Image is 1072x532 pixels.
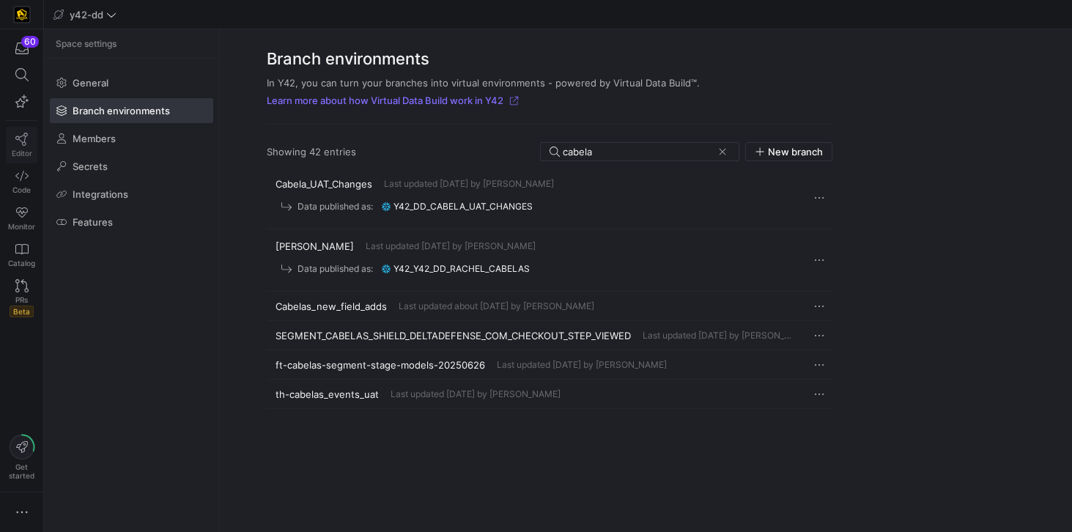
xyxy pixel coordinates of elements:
[12,185,31,194] span: Code
[73,77,108,89] span: General
[267,95,509,106] span: Learn more about how Virtual Data Build work in Y42
[276,330,631,341] span: SEGMENT_CABELAS_SHIELD_DELTADEFENSE_COM_CHECKOUT_STEP_VIEWED
[563,146,712,158] input: Search for branches
[267,77,832,89] div: In Y42, you can turn your branches into virtual environments - powered by Virtual Data Build™.
[497,360,667,370] span: Last updated [DATE] by [PERSON_NAME]
[10,306,34,317] span: Beta
[56,39,117,49] span: Space settings
[267,292,832,321] div: Press SPACE to select this row.
[267,350,832,380] div: Press SPACE to select this row.
[276,240,354,252] span: [PERSON_NAME]
[267,321,832,350] div: Press SPACE to select this row.
[73,216,113,228] span: Features
[768,146,823,158] span: New branch
[50,70,213,95] a: General
[12,149,32,158] span: Editor
[15,295,28,304] span: PRs
[276,178,372,190] span: Cabela_UAT_Changes
[6,35,37,62] button: 60
[73,160,108,172] span: Secrets
[384,179,554,189] span: Last updated [DATE] by [PERSON_NAME]
[276,359,485,371] span: ft-cabelas-segment-stage-models-20250626
[399,301,594,311] span: Last updated about [DATE] by [PERSON_NAME]
[50,154,213,179] a: Secrets
[15,7,29,22] img: https://storage.googleapis.com/y42-prod-data-exchange/images/uAsz27BndGEK0hZWDFeOjoxA7jCwgK9jE472...
[267,167,832,229] div: Press SPACE to select this row.
[50,5,120,24] button: y42-dd
[6,273,37,323] a: PRsBeta
[276,300,387,312] span: Cabelas_new_field_adds
[6,429,37,486] button: Getstarted
[73,188,128,200] span: Integrations
[8,222,35,231] span: Monitor
[50,98,213,123] a: Branch environments
[366,241,536,251] span: Last updated [DATE] by [PERSON_NAME]
[267,380,832,409] div: Press SPACE to select this row.
[267,95,832,106] a: Learn more about how Virtual Data Build work in Y42
[50,182,213,207] a: Integrations
[6,127,37,163] a: Editor
[6,163,37,200] a: Code
[6,2,37,27] a: https://storage.googleapis.com/y42-prod-data-exchange/images/uAsz27BndGEK0hZWDFeOjoxA7jCwgK9jE472...
[267,146,356,158] div: Showing 42 entries
[8,259,35,267] span: Catalog
[50,126,213,151] a: Members
[276,388,379,400] span: th-cabelas_events_uat
[73,105,170,117] span: Branch environments
[9,462,34,480] span: Get started
[297,264,373,274] span: Data published as:
[50,210,213,234] a: Features
[297,202,373,212] span: Data published as:
[21,36,39,48] div: 60
[6,237,37,273] a: Catalog
[267,47,832,71] h2: Branch environments
[267,229,832,292] div: Press SPACE to select this row.
[70,9,103,21] span: y42-dd
[73,133,116,144] span: Members
[643,330,794,341] span: Last updated [DATE] by [PERSON_NAME]
[391,389,561,399] span: Last updated [DATE] by [PERSON_NAME]
[745,142,832,161] button: New branch
[6,200,37,237] a: Monitor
